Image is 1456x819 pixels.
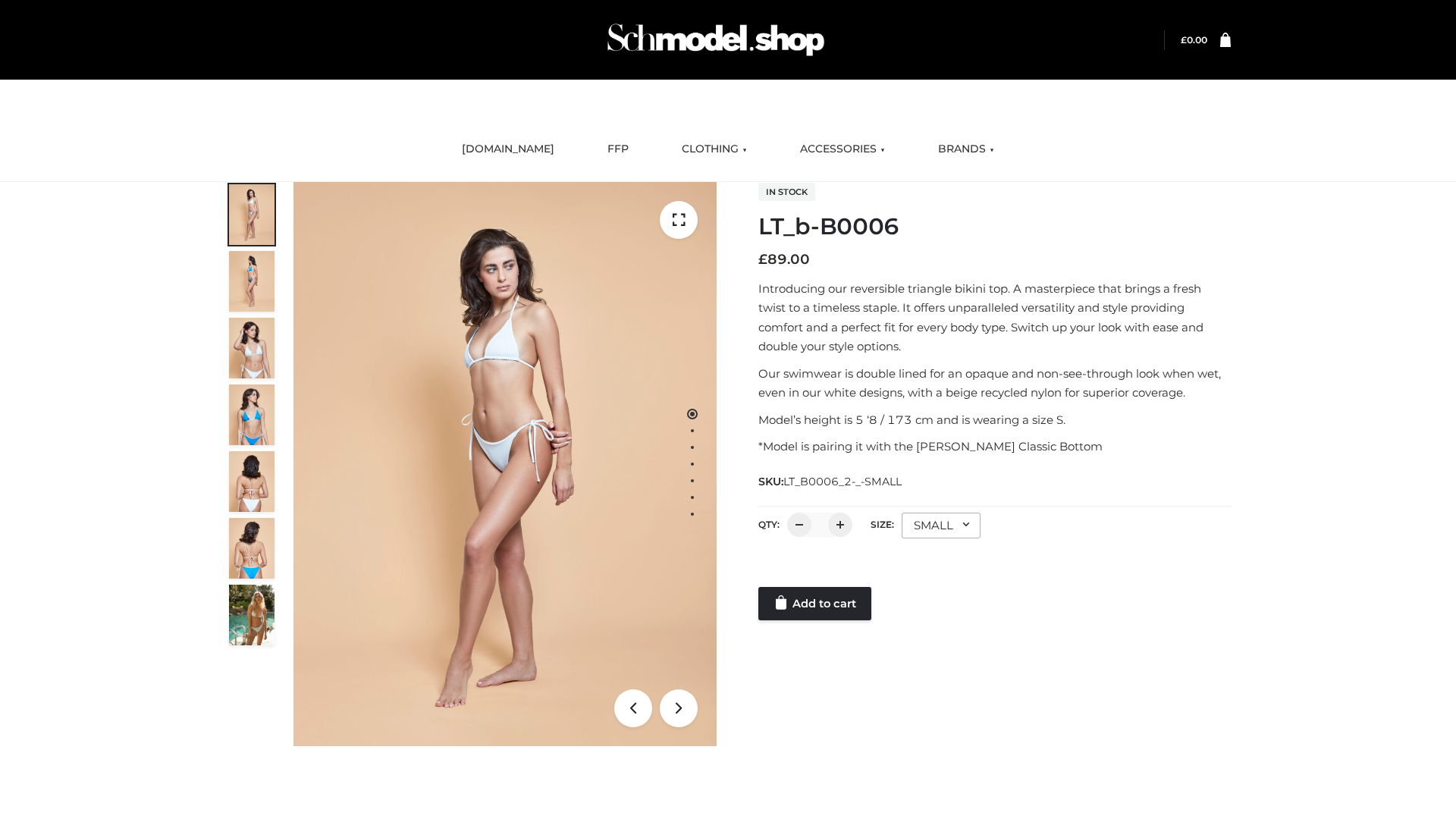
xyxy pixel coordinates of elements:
[596,133,640,166] a: FFP
[229,518,275,579] img: ArielClassicBikiniTop_CloudNine_AzureSky_OW114ECO_8-scaled.jpg
[602,10,830,70] img: Schmodel Admin 964
[758,279,1231,356] p: Introducing our reversible triangle bikini top. A masterpiece that brings a fresh twist to a time...
[758,587,871,620] a: Add to cart
[927,133,1006,166] a: BRANDS
[1181,34,1207,45] bdi: 0.00
[293,182,717,746] img: ArielClassicBikiniTop_CloudNine_AzureSky_OW114ECO_1
[758,251,810,268] bdi: 89.00
[758,213,1231,240] h1: LT_b-B0006
[229,184,275,245] img: ArielClassicBikiniTop_CloudNine_AzureSky_OW114ECO_1-scaled.jpg
[229,585,275,645] img: Arieltop_CloudNine_AzureSky2.jpg
[229,384,275,445] img: ArielClassicBikiniTop_CloudNine_AzureSky_OW114ECO_4-scaled.jpg
[1181,34,1207,45] a: £0.00
[758,183,815,201] span: In stock
[789,133,896,166] a: ACCESSORIES
[229,251,275,312] img: ArielClassicBikiniTop_CloudNine_AzureSky_OW114ECO_2-scaled.jpg
[758,437,1231,457] p: *Model is pairing it with the [PERSON_NAME] Classic Bottom
[229,318,275,378] img: ArielClassicBikiniTop_CloudNine_AzureSky_OW114ECO_3-scaled.jpg
[758,364,1231,403] p: Our swimwear is double lined for an opaque and non-see-through look when wet, even in our white d...
[902,513,981,538] div: SMALL
[758,519,780,530] label: QTY:
[1181,34,1187,45] span: £
[758,472,903,491] span: SKU:
[871,519,894,530] label: Size:
[450,133,566,166] a: [DOMAIN_NAME]
[783,475,902,488] span: LT_B0006_2-_-SMALL
[229,451,275,512] img: ArielClassicBikiniTop_CloudNine_AzureSky_OW114ECO_7-scaled.jpg
[670,133,758,166] a: CLOTHING
[758,410,1231,430] p: Model’s height is 5 ‘8 / 173 cm and is wearing a size S.
[758,251,767,268] span: £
